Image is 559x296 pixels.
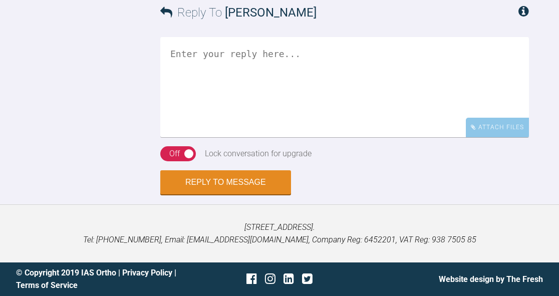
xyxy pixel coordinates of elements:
div: Lock conversation for upgrade [205,147,312,160]
a: Website design by The Fresh [439,274,543,284]
div: Off [169,147,180,160]
div: Attach Files [466,118,529,137]
button: Reply to Message [160,170,291,194]
h3: Reply To [160,3,317,22]
a: Privacy Policy [122,268,172,277]
span: [PERSON_NAME] [225,6,317,20]
div: © Copyright 2019 IAS Ortho | | [16,266,192,292]
p: [STREET_ADDRESS]. Tel: [PHONE_NUMBER], Email: [EMAIL_ADDRESS][DOMAIN_NAME], Company Reg: 6452201,... [16,221,543,246]
a: Terms of Service [16,280,78,290]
